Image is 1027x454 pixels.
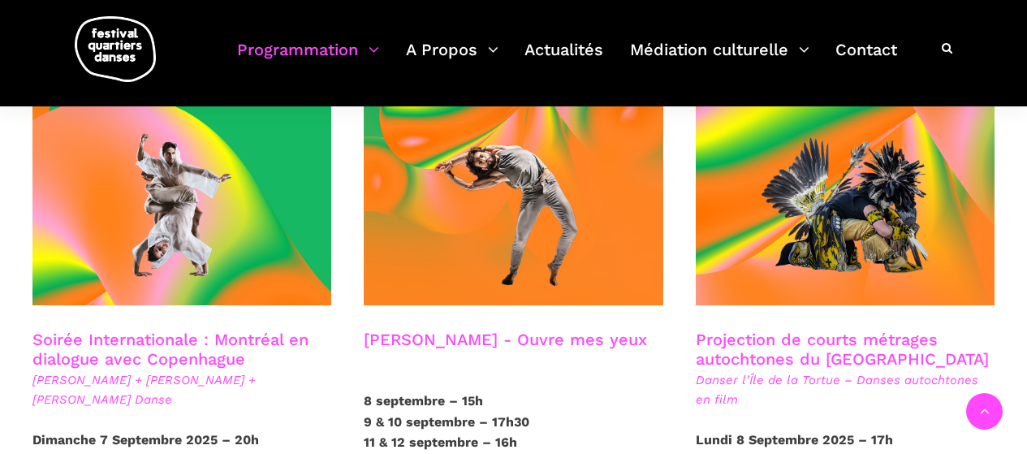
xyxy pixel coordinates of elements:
span: [PERSON_NAME] + [PERSON_NAME] + [PERSON_NAME] Danse [32,370,331,409]
h3: Projection de courts métrages autochtones du [GEOGRAPHIC_DATA] [696,330,995,370]
a: Actualités [524,36,603,84]
h3: [PERSON_NAME] - Ouvre mes yeux [364,330,647,370]
a: Soirée Internationale : Montréal en dialogue avec Copenhague [32,330,309,369]
strong: Dimanche 7 Septembre 2025 – 20h [32,432,259,448]
span: Danser l’Île de la Tortue – Danses autochtones en film [696,370,995,409]
strong: Lundi 8 Septembre 2025 – 17h [696,432,893,448]
strong: 8 septembre – 15h [364,393,483,409]
a: Programmation [237,36,379,84]
a: Médiation culturelle [630,36,809,84]
a: A Propos [406,36,498,84]
strong: 9 & 10 septembre – 17h30 11 & 12 septembre – 16h [364,414,529,451]
img: logo-fqd-med [75,16,156,82]
a: Contact [835,36,897,84]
